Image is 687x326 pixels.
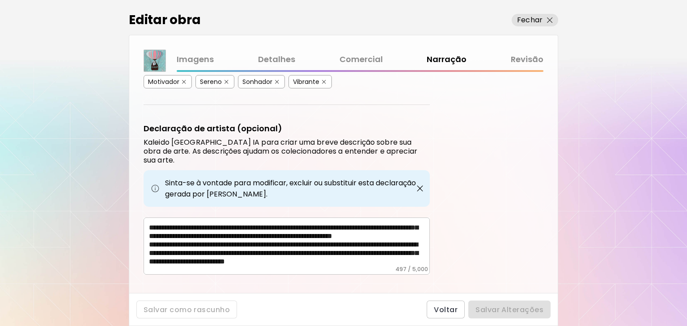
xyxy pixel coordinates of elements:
img: delete [182,80,186,84]
button: close-button [414,182,426,195]
a: Imagens [177,53,214,66]
button: delete [223,79,230,85]
button: delete [181,79,187,85]
a: Revisão [511,53,543,66]
h5: Declaração de artista (opcional) [144,123,282,134]
div: Sinta-se à vontade para modificar, excluir ou substituir esta declaração gerada por [PERSON_NAME]. [144,170,430,207]
a: Detalhes [258,53,295,66]
img: thumbnail [144,50,165,71]
div: Vibrante [293,77,319,86]
img: info [151,184,160,193]
a: Comercial [339,53,383,66]
div: Motivador [148,77,179,86]
img: close-button [416,184,424,193]
div: Sereno [200,77,222,86]
img: delete [275,80,279,84]
h6: 497 / 5,000 [395,266,428,273]
img: delete [225,80,229,84]
button: delete [321,79,327,85]
div: Sonhador [242,77,272,86]
button: Voltar [427,301,465,318]
img: delete [322,80,326,84]
h6: Kaleido [GEOGRAPHIC_DATA] IA para criar uma breve descrição sobre sua obra de arte. As descrições... [144,138,430,165]
button: delete [274,79,280,85]
span: Voltar [434,305,458,314]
